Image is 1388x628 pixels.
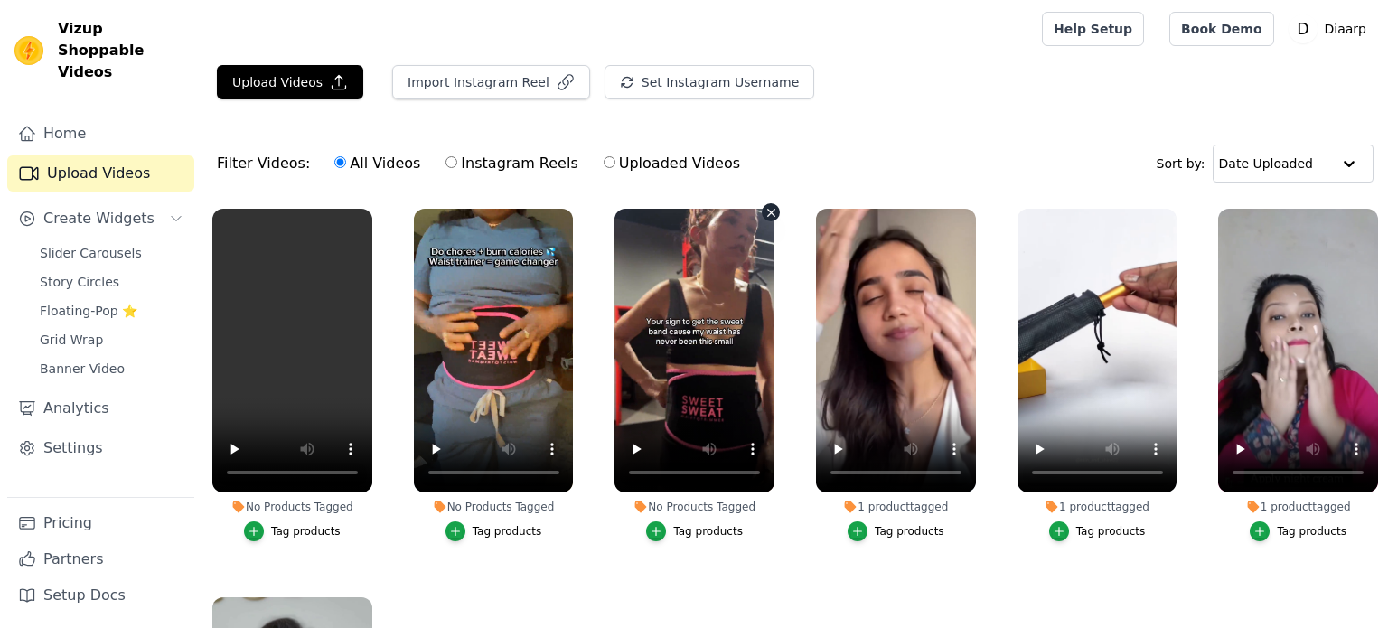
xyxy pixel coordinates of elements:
[1250,521,1346,541] button: Tag products
[7,155,194,192] a: Upload Videos
[7,505,194,541] a: Pricing
[40,360,125,378] span: Banner Video
[7,541,194,577] a: Partners
[29,240,194,266] a: Slider Carousels
[40,244,142,262] span: Slider Carousels
[673,524,743,539] div: Tag products
[7,577,194,614] a: Setup Docs
[392,65,590,99] button: Import Instagram Reel
[40,331,103,349] span: Grid Wrap
[217,143,750,184] div: Filter Videos:
[244,521,341,541] button: Tag products
[43,208,155,230] span: Create Widgets
[1018,500,1177,514] div: 1 product tagged
[1289,13,1374,45] button: D Diaarp
[414,500,574,514] div: No Products Tagged
[1318,13,1374,45] p: Diaarp
[7,390,194,426] a: Analytics
[333,152,421,175] label: All Videos
[614,500,774,514] div: No Products Tagged
[473,524,542,539] div: Tag products
[1277,524,1346,539] div: Tag products
[1076,524,1146,539] div: Tag products
[217,65,363,99] button: Upload Videos
[40,273,119,291] span: Story Circles
[334,156,346,168] input: All Videos
[1049,521,1146,541] button: Tag products
[816,500,976,514] div: 1 product tagged
[762,203,780,221] button: Video Delete
[29,356,194,381] a: Banner Video
[14,36,43,65] img: Vizup
[212,500,372,514] div: No Products Tagged
[1042,12,1144,46] a: Help Setup
[848,521,944,541] button: Tag products
[603,152,741,175] label: Uploaded Videos
[1218,500,1378,514] div: 1 product tagged
[7,116,194,152] a: Home
[1157,145,1374,183] div: Sort by:
[29,269,194,295] a: Story Circles
[1297,20,1308,38] text: D
[58,18,187,83] span: Vizup Shoppable Videos
[29,298,194,323] a: Floating-Pop ⭐
[40,302,137,320] span: Floating-Pop ⭐
[875,524,944,539] div: Tag products
[1169,12,1273,46] a: Book Demo
[445,152,578,175] label: Instagram Reels
[604,156,615,168] input: Uploaded Videos
[29,327,194,352] a: Grid Wrap
[7,201,194,237] button: Create Widgets
[445,521,542,541] button: Tag products
[646,521,743,541] button: Tag products
[271,524,341,539] div: Tag products
[445,156,457,168] input: Instagram Reels
[7,430,194,466] a: Settings
[605,65,814,99] button: Set Instagram Username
